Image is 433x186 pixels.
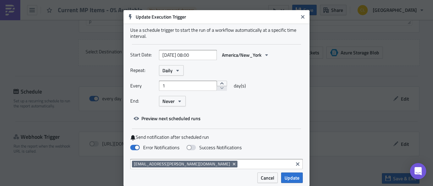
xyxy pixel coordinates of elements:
[159,50,217,60] input: YYYY-MM-DD HH:mm
[130,65,156,75] label: Repeat:
[219,50,273,60] button: America/New_York
[130,50,156,60] label: Start Date:
[298,12,308,22] button: Close
[141,115,201,122] span: Preview next scheduled runs
[261,174,274,181] span: Cancel
[294,160,302,168] button: Clear selected items
[217,86,227,91] button: decrement
[130,81,156,91] label: Every
[284,174,299,181] span: Update
[3,3,323,16] body: Rich Text Area. Press ALT-0 for help.
[186,144,242,151] label: Success Notifications
[130,144,180,151] label: Error Notifications
[231,161,237,167] button: Remove Tag
[134,161,230,167] span: [EMAIL_ADDRESS][PERSON_NAME][DOMAIN_NAME]
[159,65,184,76] button: Daily
[410,163,426,179] div: Open Intercom Messenger
[130,96,156,106] label: End:
[162,67,173,74] span: Daily
[162,98,175,105] span: Never
[3,3,323,8] p: Report reflects Marketplace Brands (Is Marketplace = true), Online Available SVSs =0, Online Elig...
[136,14,298,20] h6: Update Execution Trigger
[130,134,303,140] label: Send notification after scheduled run
[159,96,186,106] button: Never
[130,113,204,124] button: Preview next scheduled runs
[222,51,261,58] span: America/New_York
[130,27,303,39] div: Use a schedule trigger to start the run of a workflow automatically at a specific time interval.
[281,172,303,183] button: Update
[217,81,227,86] button: increment
[234,81,246,91] span: day(s)
[257,172,278,183] button: Cancel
